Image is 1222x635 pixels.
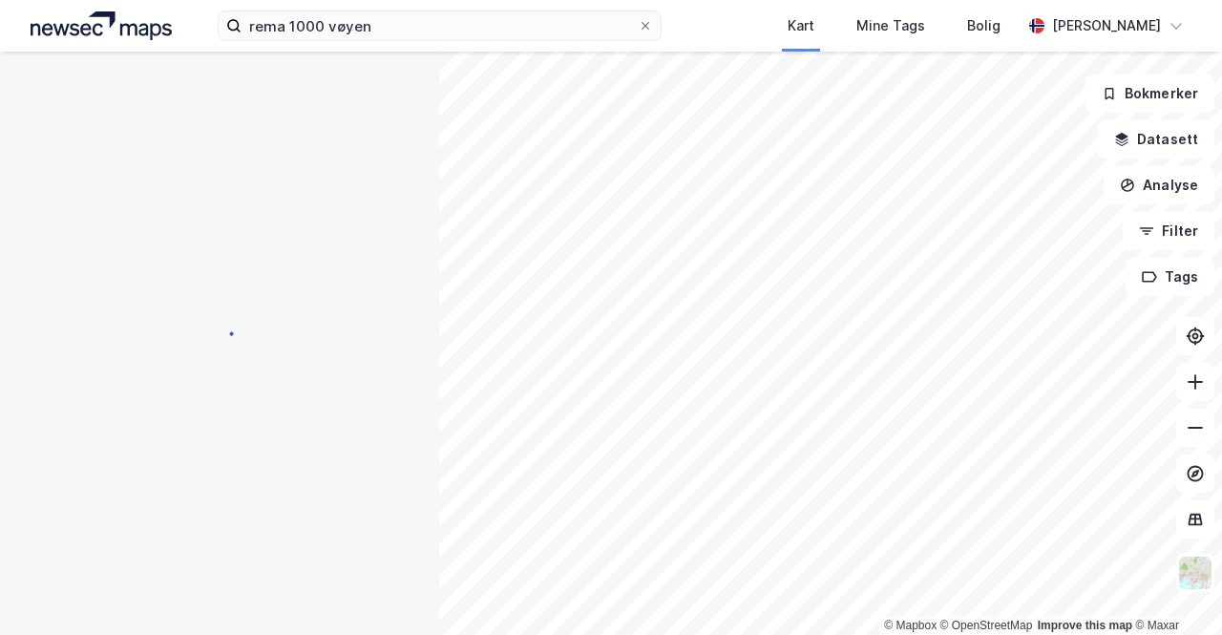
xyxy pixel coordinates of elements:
[1127,543,1222,635] div: Kontrollprogram for chat
[242,11,638,40] input: Søk på adresse, matrikkel, gårdeiere, leietakere eller personer
[788,14,814,37] div: Kart
[31,11,172,40] img: logo.a4113a55bc3d86da70a041830d287a7e.svg
[1126,258,1214,296] button: Tags
[884,619,937,632] a: Mapbox
[1104,166,1214,204] button: Analyse
[1085,74,1214,113] button: Bokmerker
[1052,14,1161,37] div: [PERSON_NAME]
[1038,619,1132,632] a: Improve this map
[1123,212,1214,250] button: Filter
[1098,120,1214,159] button: Datasett
[856,14,925,37] div: Mine Tags
[967,14,1001,37] div: Bolig
[940,619,1033,632] a: OpenStreetMap
[1127,543,1222,635] iframe: Chat Widget
[204,317,235,348] img: spinner.a6d8c91a73a9ac5275cf975e30b51cfb.svg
